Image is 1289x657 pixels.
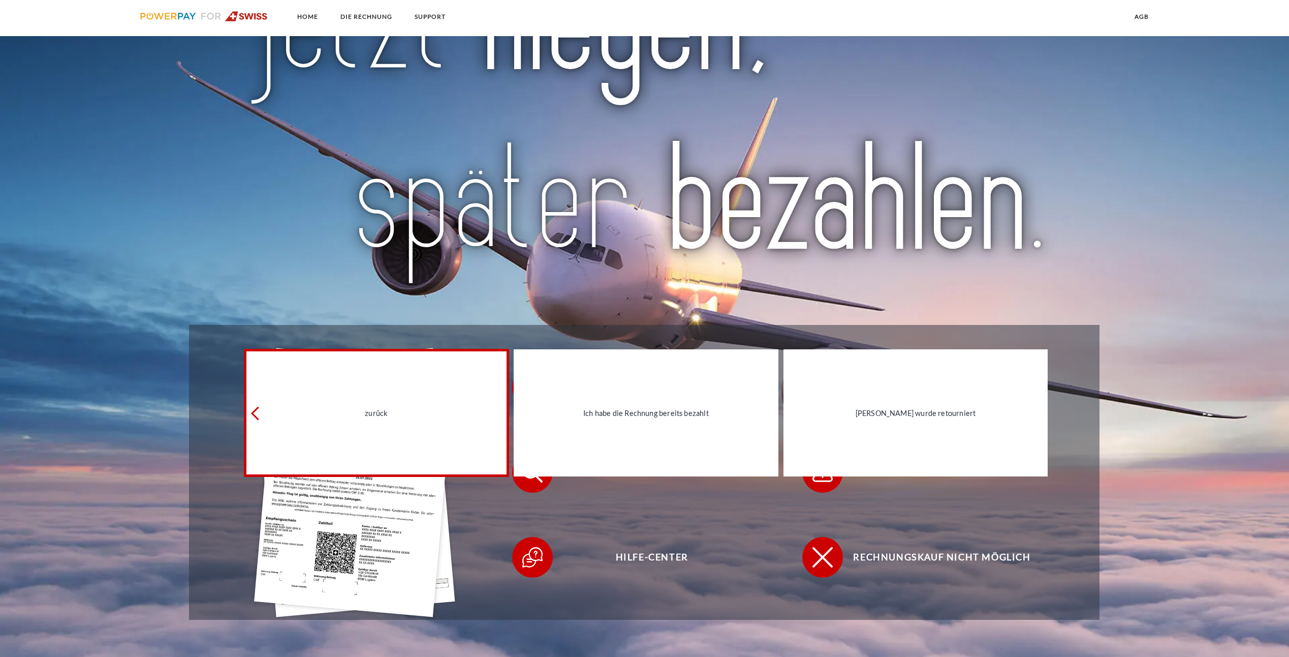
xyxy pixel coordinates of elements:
a: SUPPORT [406,8,454,26]
div: zurück [250,406,503,420]
img: single_invoice_swiss_de.jpg [254,348,455,617]
img: qb_close.svg [810,545,835,570]
a: agb [1126,8,1157,26]
button: Rechnungsbeanstandung [802,452,1066,493]
img: qb_help.svg [520,545,545,570]
button: Konto einsehen [512,452,776,493]
button: Hilfe-Center [512,537,776,578]
div: [PERSON_NAME] wurde retourniert [790,406,1042,420]
div: Ich habe die Rechnung bereits bezahlt [520,406,772,420]
span: Rechnungskauf nicht möglich [818,537,1066,578]
button: Rechnungskauf nicht möglich [802,537,1066,578]
a: DIE RECHNUNG [332,8,401,26]
span: Hilfe-Center [527,537,776,578]
img: logo-swiss.svg [140,11,268,21]
a: Home [289,8,327,26]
